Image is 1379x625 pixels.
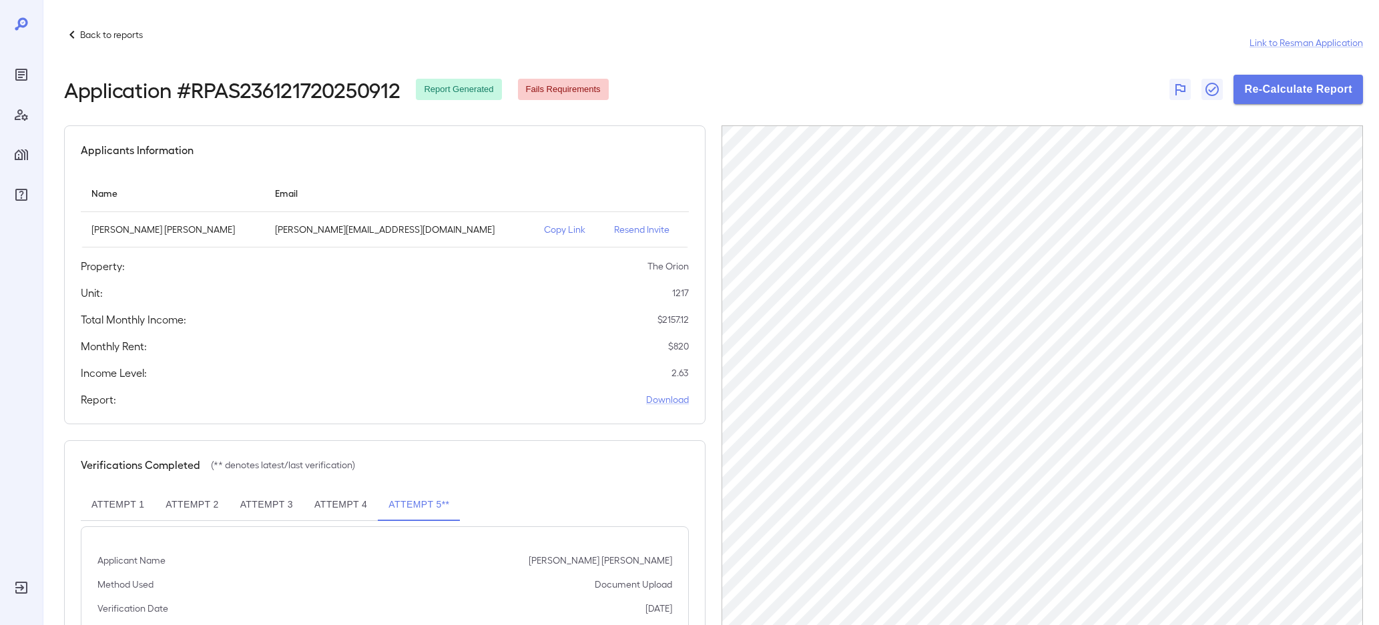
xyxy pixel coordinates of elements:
span: Fails Requirements [518,83,609,96]
button: Flag Report [1169,79,1191,100]
a: Link to Resman Application [1250,36,1363,49]
p: The Orion [647,259,689,273]
p: Verification Date [97,602,168,615]
h5: Property: [81,258,125,274]
a: Download [646,393,689,406]
button: Attempt 4 [304,489,378,521]
p: Document Upload [595,578,672,591]
p: 2.63 [671,366,689,380]
p: [PERSON_NAME][EMAIL_ADDRESS][DOMAIN_NAME] [275,223,523,236]
div: Manage Properties [11,144,32,165]
h5: Report: [81,392,116,408]
div: Reports [11,64,32,85]
button: Attempt 2 [155,489,229,521]
button: Attempt 3 [230,489,304,521]
p: [DATE] [645,602,672,615]
h5: Unit: [81,285,103,301]
p: $ 2157.12 [657,313,689,326]
th: Email [264,174,533,212]
th: Name [81,174,264,212]
p: [PERSON_NAME] [PERSON_NAME] [91,223,254,236]
p: $ 820 [668,340,689,353]
p: [PERSON_NAME] [PERSON_NAME] [529,554,672,567]
p: Copy Link [544,223,593,236]
p: Resend Invite [614,223,678,236]
button: Re-Calculate Report [1233,75,1363,104]
p: 1217 [672,286,689,299]
div: Log Out [11,577,32,598]
h5: Verifications Completed [81,457,200,473]
h2: Application # RPAS236121720250912 [64,77,400,101]
button: Close Report [1201,79,1223,100]
button: Attempt 5** [378,489,460,521]
div: FAQ [11,184,32,205]
span: Report Generated [416,83,501,96]
h5: Applicants Information [81,142,194,158]
button: Attempt 1 [81,489,155,521]
p: Method Used [97,578,154,591]
p: Back to reports [80,28,143,41]
h5: Income Level: [81,365,147,381]
table: simple table [81,174,689,247]
p: (** denotes latest/last verification) [211,458,355,472]
h5: Total Monthly Income: [81,311,186,328]
h5: Monthly Rent: [81,338,147,354]
div: Manage Users [11,104,32,125]
p: Applicant Name [97,554,166,567]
